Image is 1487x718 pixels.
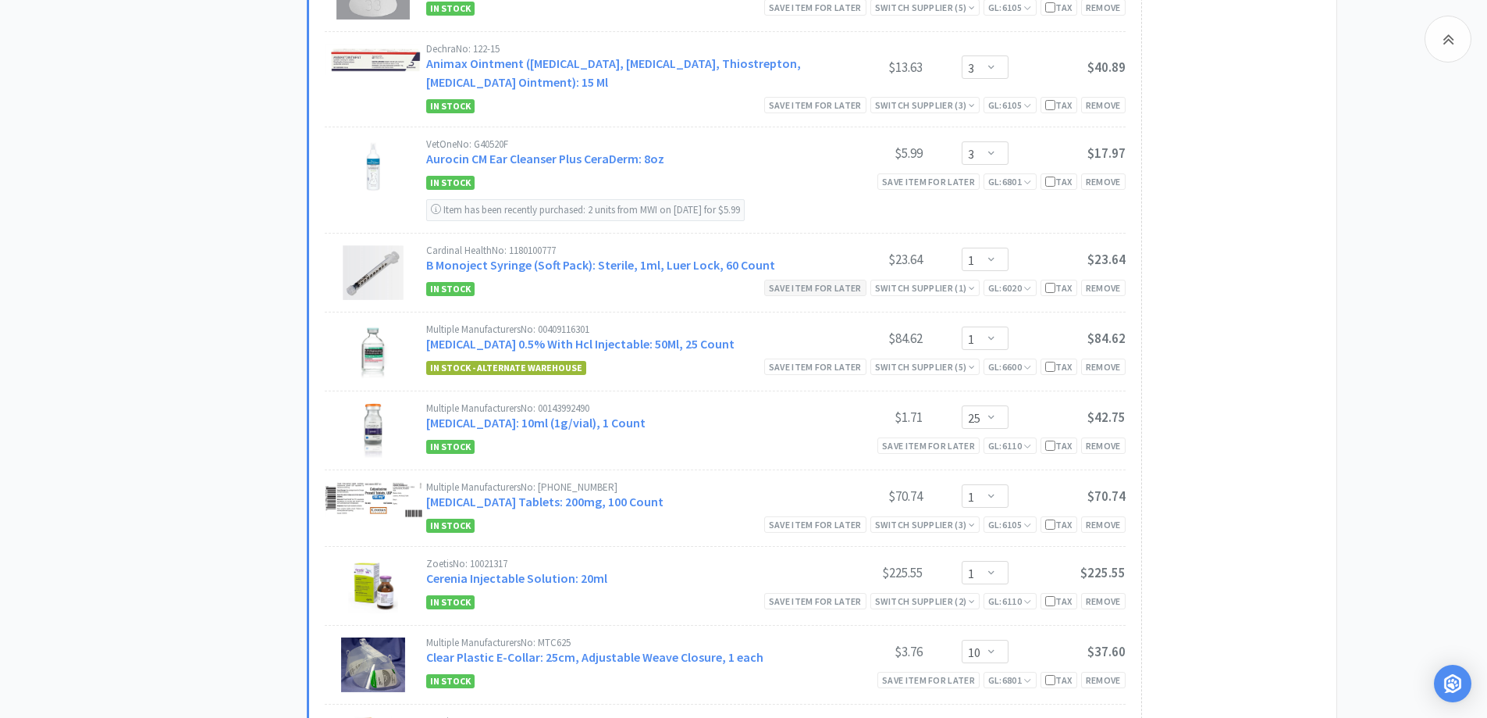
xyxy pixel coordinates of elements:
[988,176,1032,188] span: GL: 6801
[1087,488,1126,505] span: $70.74
[1080,564,1126,581] span: $225.55
[426,245,806,255] div: Cardinal Health No: 1180100777
[806,408,923,427] div: $1.71
[426,519,475,533] span: In Stock
[346,324,400,379] img: b9a7ecc279d547a78bdeba327278cb9e_300151.png
[426,559,806,569] div: Zoetis No: 10021317
[1045,594,1073,609] div: Tax
[1081,97,1126,113] div: Remove
[988,2,1032,13] span: GL: 6105
[1081,438,1126,454] div: Remove
[426,44,806,54] div: Dechra No: 122-15
[806,58,923,77] div: $13.63
[426,151,664,166] a: Aurocin CM Ear Cleanser Plus CeraDerm: 8oz
[1045,438,1073,453] div: Tax
[875,594,975,609] div: Switch Supplier ( 2 )
[877,438,980,454] div: Save item for later
[1087,643,1126,660] span: $37.60
[426,324,806,334] div: Multiple Manufacturers No: 00409116301
[988,361,1032,373] span: GL: 6600
[426,482,806,492] div: Multiple Manufacturers No: [PHONE_NUMBER]
[426,361,586,375] span: In Stock - Alternate Warehouse
[348,559,398,613] img: 4f038bf4143f4944856ca8ba83f2ee27_540744.png
[1081,672,1126,688] div: Remove
[1045,280,1073,295] div: Tax
[426,139,806,149] div: VetOne No: G40520F
[1045,359,1073,374] div: Tax
[1087,409,1126,426] span: $42.75
[1081,173,1126,190] div: Remove
[1081,280,1126,296] div: Remove
[325,44,422,76] img: c3f685acf0f7416b8c45b6554a4ef553_17964.png
[875,280,975,295] div: Switch Supplier ( 1 )
[1087,59,1126,76] span: $40.89
[988,282,1032,294] span: GL: 6020
[426,638,806,648] div: Multiple Manufacturers No: MTC625
[426,415,646,430] a: [MEDICAL_DATA]: 10ml (1g/vial), 1 Count
[877,672,980,688] div: Save item for later
[806,250,923,269] div: $23.64
[1045,517,1073,532] div: Tax
[806,144,923,163] div: $5.99
[1087,251,1126,268] span: $23.64
[875,517,975,532] div: Switch Supplier ( 3 )
[877,173,980,190] div: Save item for later
[875,359,975,374] div: Switch Supplier ( 5 )
[1087,145,1126,162] span: $17.97
[806,329,923,348] div: $84.62
[426,336,735,352] a: [MEDICAL_DATA] 0.5% With Hcl Injectable: 50Ml, 25 Count
[1081,359,1126,375] div: Remove
[426,570,607,586] a: Cerenia Injectable Solution: 20ml
[341,638,405,692] img: 4962410055b949af8e8dca1abd99483c_6427.png
[988,674,1032,686] span: GL: 6801
[806,642,923,661] div: $3.76
[426,199,745,221] div: Item has been recently purchased: 2 units from MWI on [DATE] for $5.99
[325,482,422,518] img: 6e75cf7540c741eb9de2fa256d64bb7b_220425.png
[1434,665,1471,702] div: Open Intercom Messenger
[343,245,404,300] img: c304fe1388664e83abd9bd7bef3f0a9e_1723.png
[988,519,1032,530] span: GL: 6105
[426,403,806,413] div: Multiple Manufacturers No: 00143992490
[1081,516,1126,533] div: Remove
[764,516,866,533] div: Save item for later
[764,593,866,609] div: Save item for later
[362,139,385,194] img: 69f8c41ae072442b91532d97cc2a6780_411344.png
[1081,593,1126,609] div: Remove
[875,98,975,113] div: Switch Supplier ( 3 )
[988,440,1032,452] span: GL: 6110
[426,595,475,609] span: In Stock
[426,2,475,16] span: In Stock
[806,563,923,582] div: $225.55
[426,282,475,296] span: In Stock
[1045,98,1073,113] div: Tax
[988,99,1032,111] span: GL: 6105
[426,674,475,688] span: In Stock
[364,403,382,458] img: 763e93d490ac4ca2b382c63db54be19f_1907.png
[764,359,866,375] div: Save item for later
[426,649,763,665] a: Clear Plastic E-Collar: 25cm, Adjustable Weave Closure, 1 each
[426,176,475,190] span: In Stock
[426,55,801,90] a: Animax Ointment ([MEDICAL_DATA], [MEDICAL_DATA], Thiostrepton, [MEDICAL_DATA] Ointment): 15 Ml
[426,99,475,113] span: In Stock
[426,494,663,509] a: [MEDICAL_DATA] Tablets: 200mg, 100 Count
[764,97,866,113] div: Save item for later
[764,280,866,296] div: Save item for later
[806,487,923,505] div: $70.74
[988,595,1032,607] span: GL: 6110
[1087,330,1126,347] span: $84.62
[1045,673,1073,688] div: Tax
[426,440,475,454] span: In Stock
[426,257,775,273] a: B Monoject Syringe (Soft Pack): Sterile, 1ml, Luer Lock, 60 Count
[1045,174,1073,189] div: Tax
